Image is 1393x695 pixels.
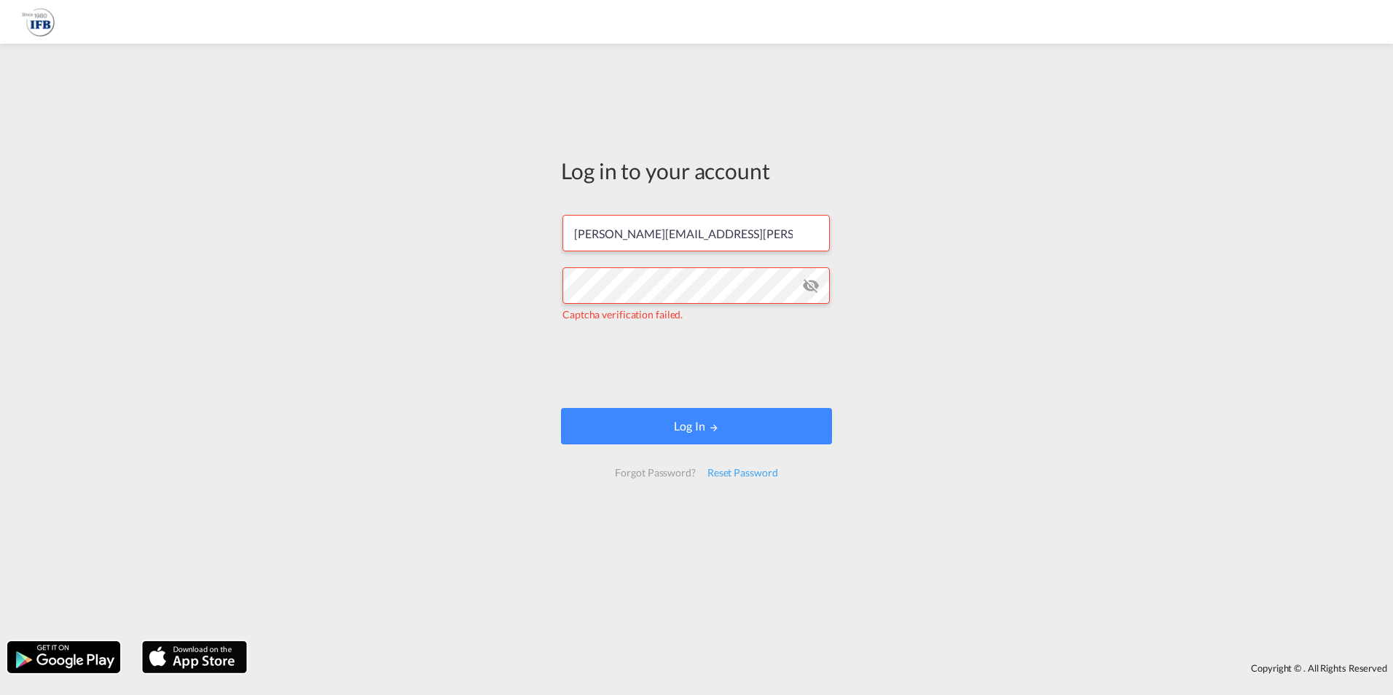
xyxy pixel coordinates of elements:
img: b628ab10256c11eeb52753acbc15d091.png [22,6,55,39]
img: apple.png [141,640,248,675]
div: Forgot Password? [609,460,701,486]
md-icon: icon-eye-off [802,277,820,294]
span: Captcha verification failed. [562,308,683,321]
input: Enter email/phone number [562,215,830,251]
button: LOGIN [561,408,832,444]
div: Log in to your account [561,155,832,186]
img: google.png [6,640,122,675]
div: Copyright © . All Rights Reserved [254,656,1393,680]
div: Reset Password [702,460,784,486]
iframe: reCAPTCHA [586,337,807,393]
